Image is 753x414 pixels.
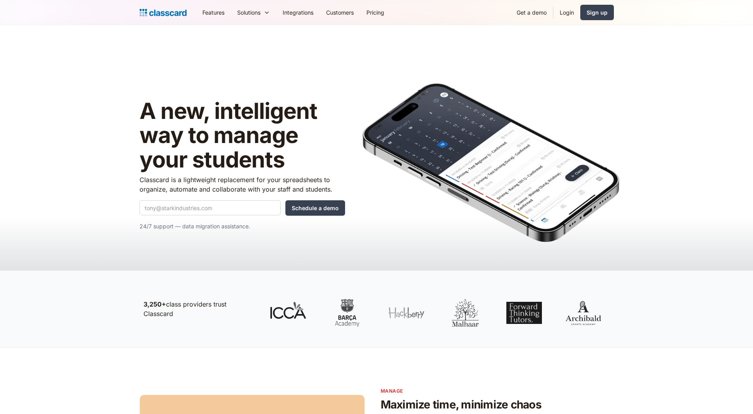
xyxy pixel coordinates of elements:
[140,200,281,215] input: tony@starkindustries.com
[276,4,320,21] a: Integrations
[587,8,608,17] div: Sign up
[580,5,614,20] a: Sign up
[143,300,166,308] strong: 3,250+
[381,387,614,395] p: Manage
[231,4,276,21] div: Solutions
[320,4,360,21] a: Customers
[360,4,391,21] a: Pricing
[140,175,345,194] p: Classcard is a lightweight replacement for your spreadsheets to organize, automate and collaborat...
[140,200,345,216] form: Quick Demo Form
[553,4,580,21] a: Login
[381,398,614,412] h2: Maximize time, minimize chaos
[140,99,345,172] h1: A new, intelligent way to manage your students
[237,8,260,17] div: Solutions
[143,299,254,318] p: class providers trust Classcard
[140,7,187,18] a: Logo
[196,4,231,21] a: Features
[140,222,345,231] p: 24/7 support — data migration assistance.
[510,4,553,21] a: Get a demo
[285,200,345,216] input: Schedule a demo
